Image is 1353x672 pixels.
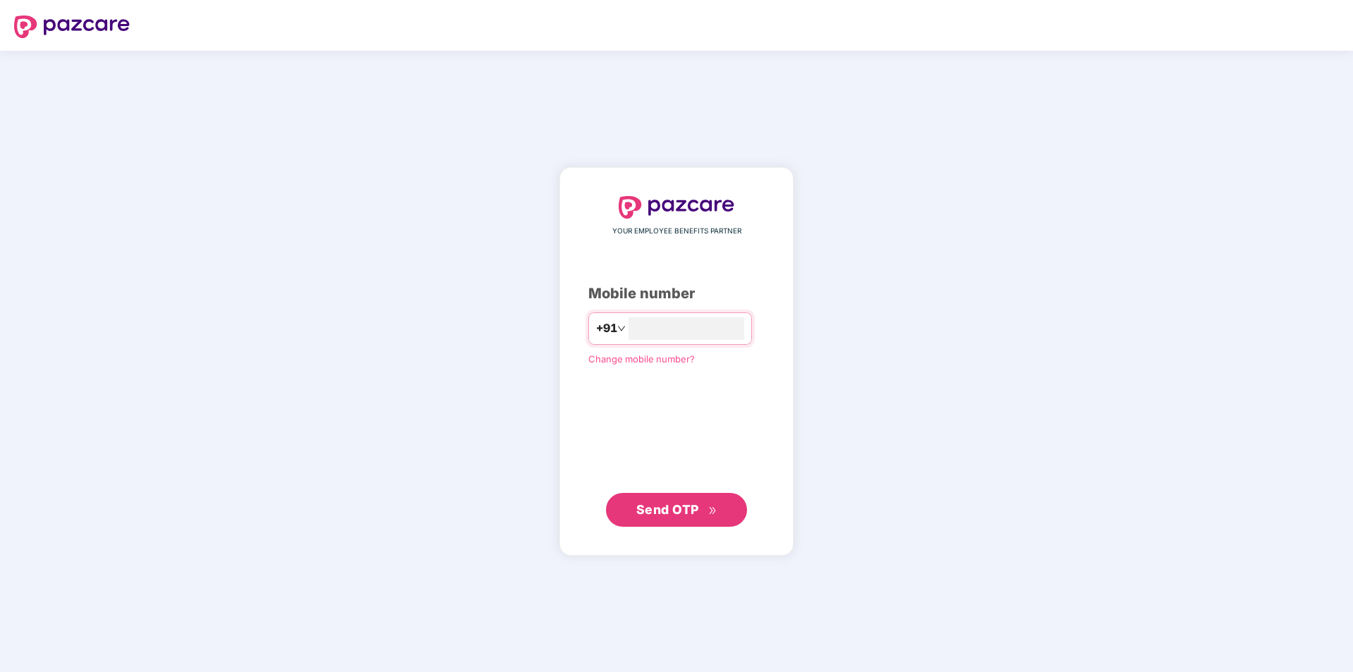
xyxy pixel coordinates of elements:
[636,502,699,517] span: Send OTP
[708,506,717,515] span: double-right
[612,226,741,237] span: YOUR EMPLOYEE BENEFITS PARTNER
[617,324,626,333] span: down
[596,319,617,337] span: +91
[606,493,747,527] button: Send OTPdouble-right
[14,16,130,38] img: logo
[588,283,765,305] div: Mobile number
[619,196,734,219] img: logo
[588,353,695,365] a: Change mobile number?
